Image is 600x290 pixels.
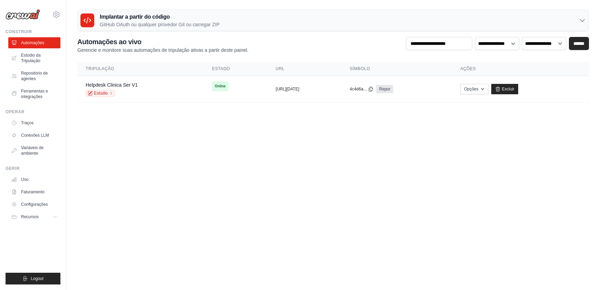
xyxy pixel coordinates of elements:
font: Excluir [502,86,514,92]
font: Configurações [21,202,48,207]
a: Uso [8,174,60,185]
a: Faturamento [8,186,60,197]
th: Tripulação [77,62,204,76]
th: URL [268,62,341,76]
font: Ferramentas e integrações [21,88,58,99]
font: Conexões LLM [21,133,49,138]
font: Estúdio da Tripulação [21,52,58,64]
a: Variáveis de ambiente [8,142,60,159]
div: Gerir [6,166,60,171]
p: GitHub OAuth ou qualquer provedor Git ou carregar ZIP [100,21,220,28]
a: Automações [8,37,60,48]
font: Faturamento [21,189,45,195]
font: Repositório de agentes [21,70,58,81]
th: Estado [204,62,267,76]
a: Traços [8,117,60,128]
div: Construir [6,29,60,35]
font: Estúdio [94,90,108,96]
a: Ferramentas e integrações [8,86,60,102]
font: Uso [21,177,28,182]
h3: Implantar a partir do código [100,13,220,21]
th: Ações [452,62,589,76]
span: Recursos [21,214,39,220]
span: Online [212,81,228,91]
button: Logout [6,273,60,284]
font: Automações [21,40,44,46]
button: 4c4d6a... [350,86,374,92]
h2: Automações ao vivo [77,37,249,47]
button: Opções [460,84,488,94]
th: Símbolo [341,62,452,76]
a: Conexões LLM [8,130,60,141]
img: Logotipo [6,9,40,20]
button: Recursos [8,211,60,222]
a: Estúdio [86,90,115,97]
a: Repositório de agentes [8,68,60,84]
div: Operar [6,109,60,115]
font: Opções [464,86,478,92]
a: Helpdesk Clinica Ser V1 [86,82,138,88]
a: Configurações [8,199,60,210]
p: Gerencie e monitore suas automações de tripulação ativas a partir deste painel. [77,47,249,54]
a: Excluir [491,84,518,94]
a: Estúdio da Tripulação [8,50,60,66]
a: Repor [376,85,393,93]
font: Variáveis de ambiente [21,145,58,156]
font: 4c4d6a... [350,86,367,92]
span: Logout [31,276,43,281]
font: Traços [21,120,33,126]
